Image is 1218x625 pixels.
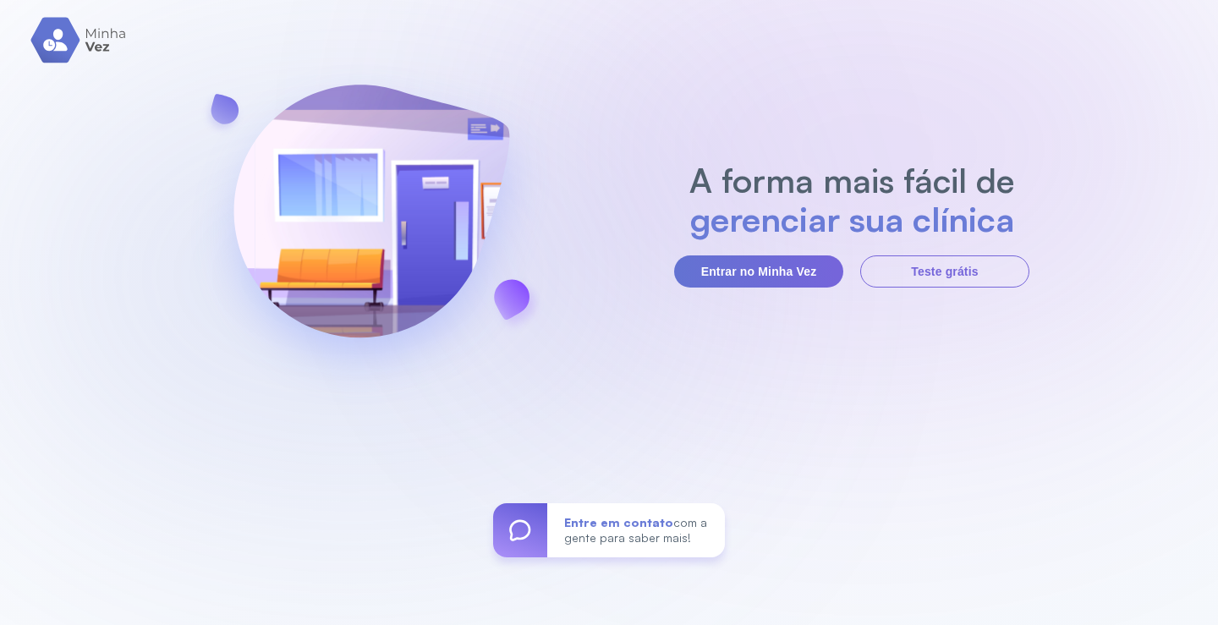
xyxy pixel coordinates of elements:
[30,17,128,63] img: logo.svg
[189,40,554,408] img: banner-login.svg
[564,515,673,529] span: Entre em contato
[681,200,1023,238] h2: gerenciar sua clínica
[681,161,1023,200] h2: A forma mais fácil de
[860,255,1029,288] button: Teste grátis
[493,503,725,557] a: Entre em contatocom a gente para saber mais!
[547,503,725,557] div: com a gente para saber mais!
[674,255,843,288] button: Entrar no Minha Vez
